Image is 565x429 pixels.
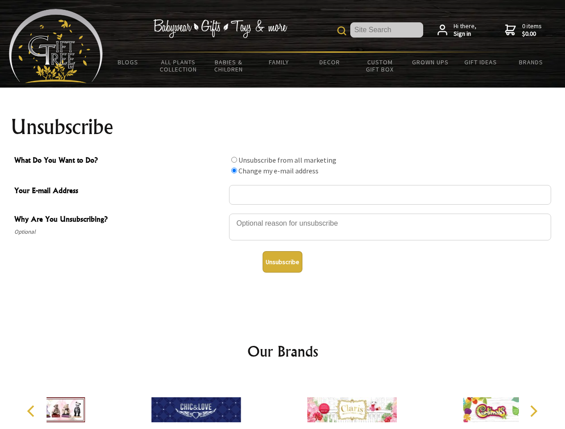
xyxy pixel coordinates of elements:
strong: $0.00 [522,30,542,38]
button: Unsubscribe [263,251,302,273]
h1: Unsubscribe [11,116,555,138]
h2: Our Brands [18,341,548,362]
a: All Plants Collection [153,53,204,79]
img: Babyware - Gifts - Toys and more... [9,9,103,83]
span: Optional [14,227,225,237]
span: Why Are You Unsubscribing? [14,214,225,227]
span: What Do You Want to Do? [14,155,225,168]
strong: Sign in [454,30,476,38]
label: Change my e-mail address [238,166,319,175]
a: Family [254,53,305,71]
label: Unsubscribe from all marketing [238,156,336,164]
a: Babies & Children [204,53,254,79]
a: 0 items$0.00 [505,22,542,38]
img: product search [337,26,346,35]
textarea: Why Are You Unsubscribing? [229,214,551,240]
input: Your E-mail Address [229,185,551,205]
input: What Do You Want to Do? [231,157,237,163]
span: Hi there, [454,22,476,38]
button: Next [523,401,543,421]
span: 0 items [522,22,542,38]
input: What Do You Want to Do? [231,168,237,173]
a: Brands [506,53,557,71]
span: Your E-mail Address [14,185,225,198]
input: Site Search [350,22,423,38]
button: Previous [22,401,42,421]
a: BLOGS [103,53,153,71]
a: Decor [304,53,355,71]
img: Babywear - Gifts - Toys & more [153,19,287,38]
a: Gift Ideas [455,53,506,71]
a: Custom Gift Box [355,53,405,79]
a: Grown Ups [405,53,455,71]
a: Hi there,Sign in [438,22,476,38]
